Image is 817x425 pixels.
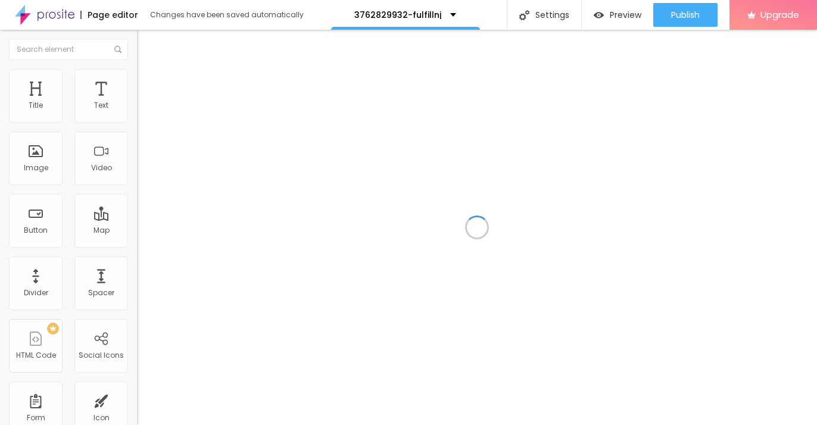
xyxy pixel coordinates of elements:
div: Button [24,226,48,235]
div: Form [27,414,45,422]
button: Publish [653,3,718,27]
div: Social Icons [79,351,124,360]
div: Spacer [88,289,114,297]
div: Divider [24,289,48,297]
div: Video [91,164,112,172]
div: Text [94,101,108,110]
button: Preview [582,3,653,27]
img: Icone [519,10,529,20]
span: Publish [671,10,700,20]
img: Icone [114,46,121,53]
div: Image [24,164,48,172]
input: Search element [9,39,128,60]
span: Upgrade [760,10,799,20]
span: Preview [610,10,641,20]
div: HTML Code [16,351,56,360]
img: view-1.svg [594,10,604,20]
div: Changes have been saved automatically [150,11,304,18]
p: 3762829932-fulfillnj [354,11,441,19]
div: Map [93,226,110,235]
div: Page editor [80,11,138,19]
div: Title [29,101,43,110]
div: Icon [93,414,110,422]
